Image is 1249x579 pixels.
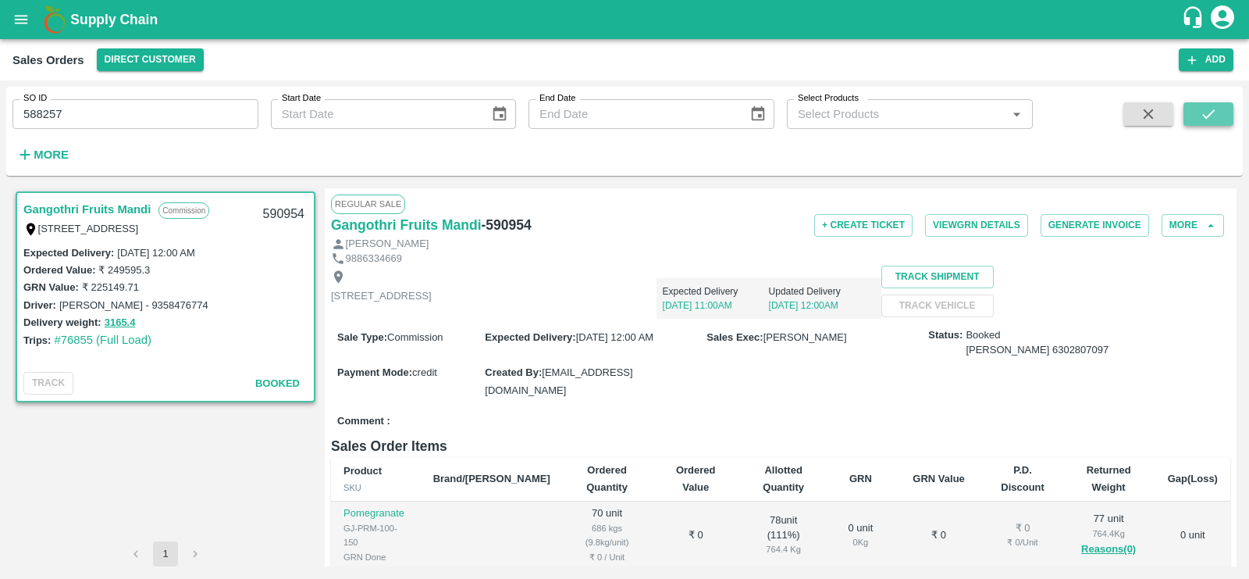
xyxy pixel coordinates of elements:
[331,195,405,213] span: Regular Sale
[12,99,258,129] input: Enter SO ID
[337,366,412,378] label: Payment Mode :
[105,314,136,332] button: 3165.4
[70,12,158,27] b: Supply Chain
[1155,502,1230,570] td: 0 unit
[995,521,1049,536] div: ₹ 0
[1181,5,1208,34] div: customer-support
[1075,527,1143,541] div: 764.4 Kg
[23,281,79,293] label: GRN Value:
[23,299,56,311] label: Driver:
[1041,214,1149,237] button: Generate Invoice
[676,464,716,493] b: Ordered Value
[482,214,532,236] h6: - 590954
[121,541,210,566] nav: pagination navigation
[743,99,773,129] button: Choose date
[331,214,482,236] a: Gangothri Fruits Mandi
[1162,214,1224,237] button: More
[881,266,994,288] button: Track Shipment
[23,316,101,328] label: Delivery weight:
[255,377,300,389] span: Booked
[117,247,194,259] label: [DATE] 12:00 AM
[1001,464,1044,493] b: P.D. Discount
[337,414,390,429] label: Comment :
[343,521,408,550] div: GJ-PRM-100-150
[485,331,575,343] label: Expected Delivery :
[12,50,84,70] div: Sales Orders
[753,513,814,557] div: 78 unit ( 111 %)
[38,223,139,234] label: [STREET_ADDRESS]
[12,141,73,168] button: More
[39,4,70,35] img: logo
[1168,473,1218,484] b: Gap(Loss)
[966,343,1108,358] div: [PERSON_NAME] 6302807097
[1179,48,1233,71] button: Add
[346,252,402,266] p: 9886334669
[763,331,847,343] span: [PERSON_NAME]
[23,92,47,105] label: SO ID
[23,247,114,259] label: Expected Delivery :
[23,334,51,346] label: Trips:
[412,366,437,378] span: credit
[153,541,178,566] button: page 1
[839,535,882,549] div: 0 Kg
[839,521,882,550] div: 0 unit
[1087,464,1131,493] b: Returned Weight
[576,331,653,343] span: [DATE] 12:00 AM
[54,334,151,346] a: #76855 (Full Load)
[331,289,432,304] p: [STREET_ADDRESS]
[575,521,639,550] div: 686 kgs (9.8kg/unit)
[254,196,314,233] div: 590954
[849,473,872,484] b: GRN
[485,366,632,395] span: [EMAIL_ADDRESS][DOMAIN_NAME]
[97,48,204,71] button: Select DC
[706,331,763,343] label: Sales Exec :
[925,214,1028,237] button: ViewGRN Details
[1075,512,1143,559] div: 77 unit
[23,199,151,220] a: Gangothri Fruits Mandi
[346,237,429,252] p: [PERSON_NAME]
[753,542,814,556] div: 764.4 Kg
[343,506,408,521] p: Pomegranate
[814,214,913,237] button: + Create Ticket
[387,331,443,343] span: Commission
[70,9,1181,30] a: Supply Chain
[158,202,209,219] p: Commission
[82,281,139,293] label: ₹ 225149.71
[663,298,769,313] p: [DATE] 11:00AM
[928,328,963,343] label: Status:
[34,148,69,161] strong: More
[282,92,321,105] label: Start Date
[663,284,769,298] p: Expected Delivery
[769,284,875,298] p: Updated Delivery
[433,473,550,484] b: Brand/[PERSON_NAME]
[485,366,542,378] label: Created By :
[1075,541,1143,559] button: Reasons(0)
[485,99,514,129] button: Choose date
[343,481,408,495] div: SKU
[792,104,1002,124] input: Select Products
[895,502,984,570] td: ₹ 0
[539,92,575,105] label: End Date
[271,99,479,129] input: Start Date
[1208,3,1237,36] div: account of current user
[586,464,628,493] b: Ordered Quantity
[3,2,39,38] button: open drawer
[769,298,875,313] p: [DATE] 12:00AM
[798,92,859,105] label: Select Products
[337,331,387,343] label: Sale Type :
[651,502,740,570] td: ₹ 0
[966,328,1108,357] span: Booked
[59,299,208,311] label: [PERSON_NAME] - 9358476774
[98,264,150,276] label: ₹ 249595.3
[528,99,736,129] input: End Date
[995,535,1049,549] div: ₹ 0 / Unit
[1006,104,1027,124] button: Open
[343,465,382,477] b: Product
[763,464,804,493] b: Allotted Quantity
[331,435,1230,457] h6: Sales Order Items
[575,550,639,564] div: ₹ 0 / Unit
[563,502,651,570] td: 70 unit
[913,473,964,484] b: GRN Value
[343,550,408,564] div: GRN Done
